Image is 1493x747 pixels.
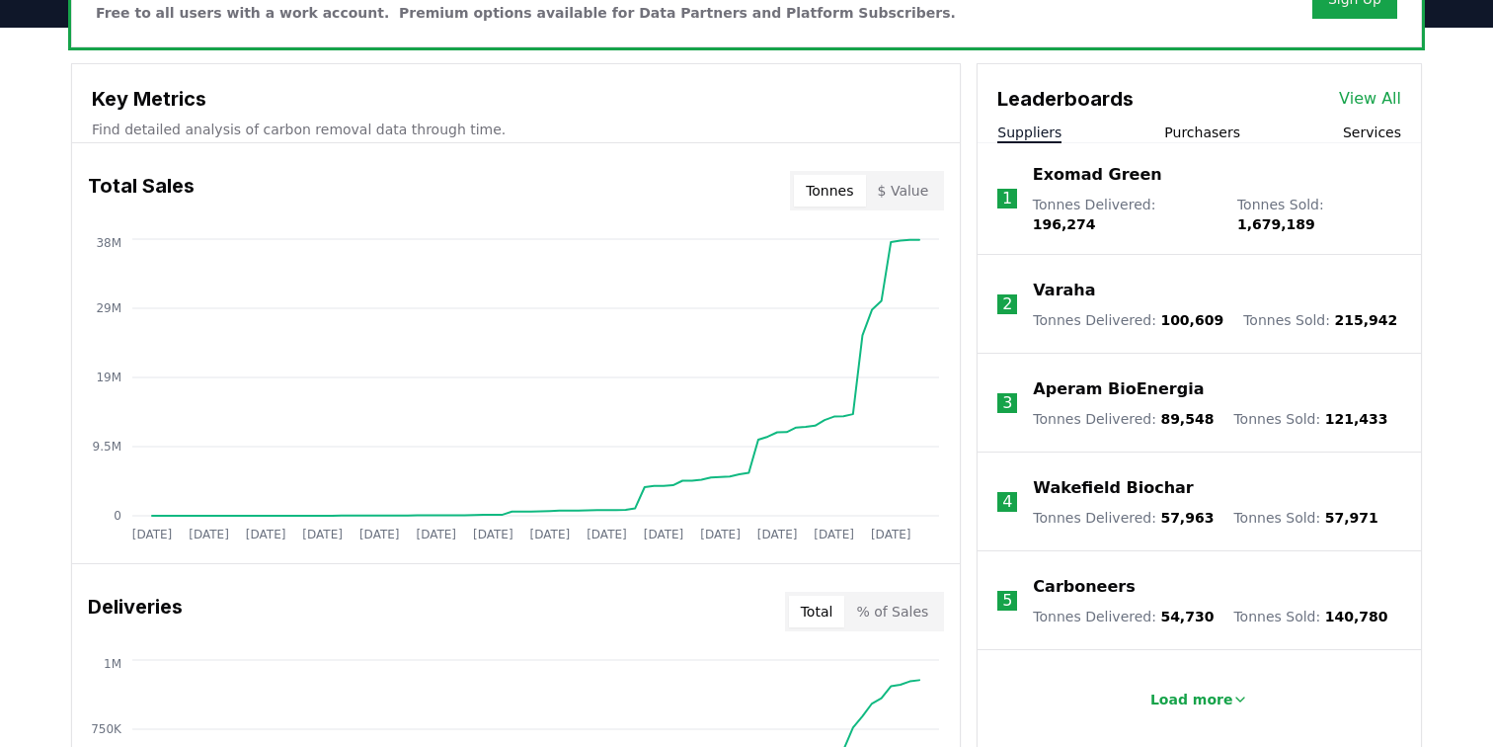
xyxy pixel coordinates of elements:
button: Total [789,596,845,627]
a: Exomad Green [1033,163,1162,187]
span: 140,780 [1325,609,1388,624]
button: Tonnes [794,175,865,207]
span: 100,609 [1160,312,1223,328]
span: 121,433 [1325,411,1388,427]
tspan: [DATE] [302,528,343,541]
tspan: [DATE] [700,528,741,541]
h3: Key Metrics [92,84,940,114]
a: View All [1339,87,1401,111]
a: Varaha [1033,279,1095,302]
span: 196,274 [1033,216,1096,232]
p: Tonnes Sold : [1233,607,1387,626]
button: Suppliers [997,123,1061,142]
button: $ Value [866,175,941,207]
h3: Deliveries [88,592,183,631]
h3: Total Sales [88,171,195,210]
p: 5 [1002,589,1012,613]
span: 89,548 [1160,411,1214,427]
tspan: 38M [96,236,121,250]
tspan: 9.5M [93,440,121,454]
tspan: 1M [104,657,121,671]
tspan: [DATE] [359,528,400,541]
tspan: [DATE] [814,528,854,541]
tspan: [DATE] [644,528,684,541]
tspan: 750K [91,722,122,736]
span: 1,679,189 [1237,216,1315,232]
tspan: [DATE] [189,528,229,541]
p: Free to all users with a work account. Premium options available for Data Partners and Platform S... [96,3,956,23]
p: Tonnes Sold : [1243,310,1397,330]
button: Services [1343,123,1401,142]
tspan: [DATE] [757,528,798,541]
p: Tonnes Delivered : [1033,508,1214,528]
p: Tonnes Delivered : [1033,409,1214,429]
span: 57,971 [1325,510,1378,526]
p: 4 [1002,490,1012,514]
p: Tonnes Delivered : [1033,607,1214,626]
tspan: [DATE] [416,528,456,541]
span: 54,730 [1160,609,1214,624]
a: Carboneers [1033,575,1135,599]
p: 1 [1002,187,1012,210]
p: 2 [1002,292,1012,316]
p: Tonnes Sold : [1233,409,1387,429]
h3: Leaderboards [997,84,1134,114]
tspan: [DATE] [871,528,911,541]
button: Purchasers [1164,123,1240,142]
tspan: 0 [114,509,121,523]
tspan: 29M [96,301,121,315]
span: 215,942 [1334,312,1397,328]
tspan: [DATE] [246,528,286,541]
tspan: [DATE] [587,528,627,541]
p: Load more [1150,690,1233,709]
p: Tonnes Sold : [1233,508,1377,528]
p: Tonnes Sold : [1237,195,1401,234]
a: Wakefield Biochar [1033,476,1193,500]
p: 3 [1002,391,1012,415]
tspan: [DATE] [132,528,173,541]
tspan: [DATE] [473,528,513,541]
p: Tonnes Delivered : [1033,195,1218,234]
span: 57,963 [1160,510,1214,526]
button: Load more [1135,680,1265,719]
p: Find detailed analysis of carbon removal data through time. [92,120,940,139]
p: Tonnes Delivered : [1033,310,1223,330]
tspan: 19M [96,371,121,384]
a: Aperam BioEnergia [1033,377,1204,401]
tspan: [DATE] [530,528,571,541]
button: % of Sales [844,596,940,627]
